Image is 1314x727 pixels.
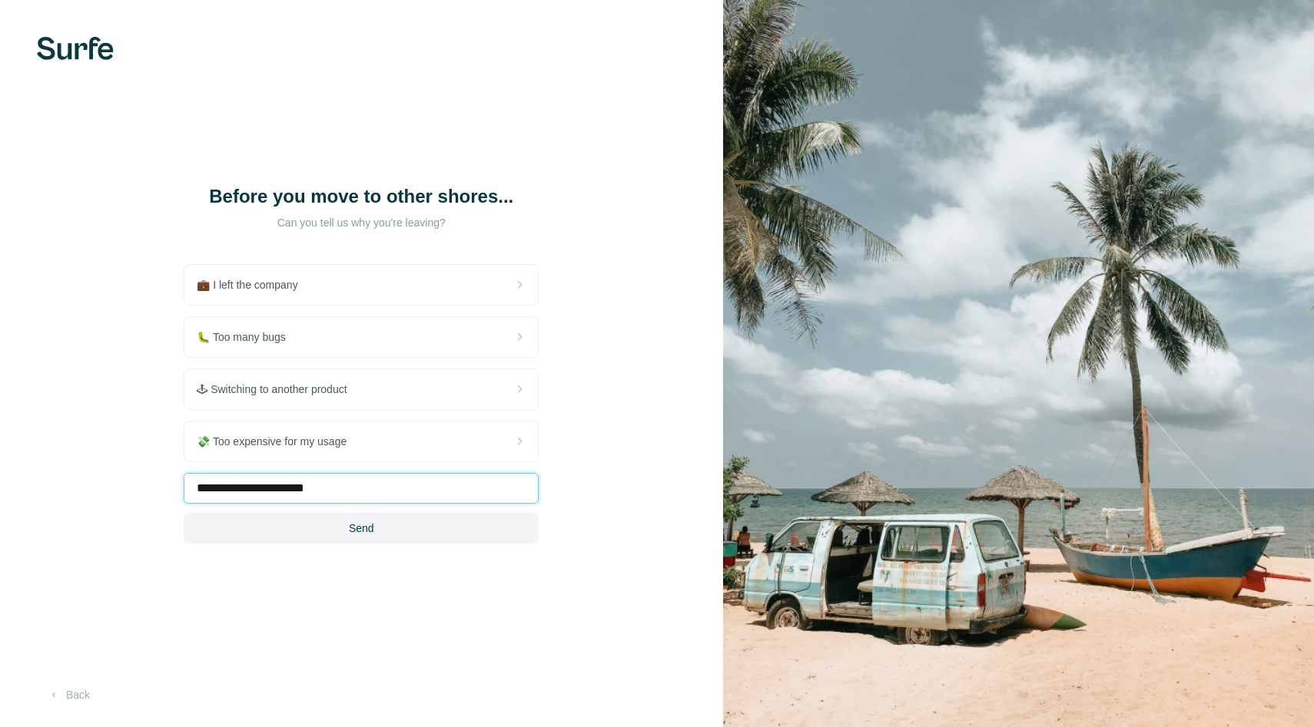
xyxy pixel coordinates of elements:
[207,184,515,209] h1: Before you move to other shores...
[197,329,298,345] span: 🐛 Too many bugs
[197,277,310,292] span: 💼 I left the company
[207,215,515,230] p: Can you tell us why you're leaving?
[37,37,114,60] img: Surfe's logo
[197,382,359,397] span: 🕹 Switching to another product
[197,434,359,449] span: 💸 Too expensive for my usage
[184,513,539,544] button: Send
[37,681,101,709] button: Back
[349,520,374,536] span: Send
